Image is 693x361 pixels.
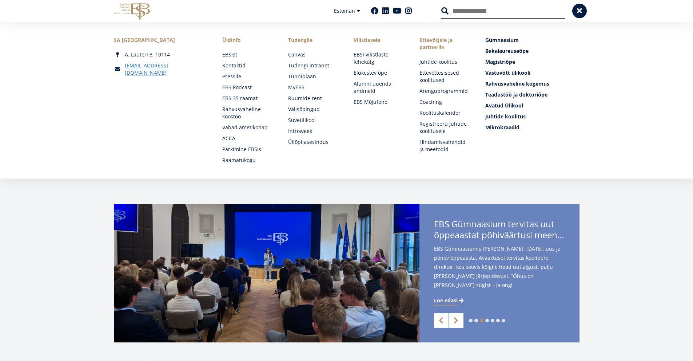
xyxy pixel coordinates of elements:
a: Facebook [371,7,378,15]
a: 4 [485,319,489,322]
span: Mikrokraadid [485,124,519,131]
a: Instagram [405,7,412,15]
a: Next [449,313,463,328]
span: õppeaastat põhiväärtusi meenutades [434,229,565,240]
a: Gümnaasium [485,36,579,44]
a: Parkimine EBSis [222,146,274,153]
a: Previous [434,313,449,328]
a: 2 [474,319,478,322]
a: 1 [469,319,473,322]
a: EBSi vilistlaste lehekülg [354,51,405,66]
a: Tunniplaan [288,73,339,80]
a: Rahvusvaheline kogemus [485,80,579,87]
a: Suveülikool [288,117,339,124]
a: Introweek [288,127,339,135]
a: EBS Mõjufond [354,98,405,106]
span: Ettevõtjale ja partnerile [419,36,471,51]
a: Loe edasi [434,297,465,304]
a: 6 [496,319,500,322]
a: EBSist [222,51,274,58]
a: Ettevõttesisesed koolitused [419,69,471,84]
a: ACCA [222,135,274,142]
a: Koolituskalender [419,109,471,117]
a: 3 [480,319,483,322]
a: Linkedin [382,7,389,15]
a: Ruumide rent [288,95,339,102]
span: EBS Gümnaasiumis [PERSON_NAME], [DATE], uus ja põnev õppeaasta. Avaaktusel tervitas koolipere dir... [434,244,565,301]
span: Teadustöö ja doktoriõpe [485,91,547,98]
a: [EMAIL_ADDRESS][DOMAIN_NAME] [125,62,208,76]
span: Magistriõpe [485,58,515,65]
a: Alumni uuenda andmeid [354,80,405,95]
a: EBS 35 raamat [222,95,274,102]
span: Bakalaureuseõpe [485,47,529,54]
a: Juhtide koolitus [485,113,579,120]
span: Rahvusvaheline kogemus [485,80,549,87]
a: Vastuvõtt ülikooli [485,69,579,76]
span: Vilistlasele [354,36,405,44]
a: Arenguprogrammid [419,87,471,95]
a: Tudengile [288,36,339,44]
a: Pressile [222,73,274,80]
a: 5 [491,319,494,322]
div: A. Lauteri 3, 10114 [114,51,208,58]
img: a [114,204,419,342]
a: Teadustöö ja doktoriõpe [485,91,579,98]
span: Avatud Ülikool [485,102,523,109]
span: Gümnaasium [485,36,519,43]
span: Juhtide koolitus [485,113,526,120]
a: Bakalaureuseõpe [485,47,579,55]
a: Vabad ametikohad [222,124,274,131]
a: Tudengi intranet [288,62,339,69]
a: Välisõpingud [288,106,339,113]
a: Elukestev õpe [354,69,405,76]
a: Registreeru juhtide koolitusele [419,120,471,135]
div: SA [GEOGRAPHIC_DATA] [114,36,208,44]
span: Vastuvõtt ülikooli [485,69,530,76]
a: Kontaktid [222,62,274,69]
a: Hindamisvahendid ja meetodid [419,138,471,153]
a: Avatud Ülikool [485,102,579,109]
a: Canvas [288,51,339,58]
a: Mikrokraadid [485,124,579,131]
a: MyEBS [288,84,339,91]
a: Juhtide koolitus [419,58,471,66]
a: Raamatukogu [222,157,274,164]
a: Coaching [419,98,471,106]
a: EBS Podcast [222,84,274,91]
span: Loe edasi [434,297,458,304]
span: Üldinfo [222,36,274,44]
a: Magistriõpe [485,58,579,66]
a: Youtube [393,7,401,15]
a: 7 [502,319,505,322]
a: Üliõpilasesindus [288,138,339,146]
a: Rahvusvaheline koostöö [222,106,274,120]
span: EBS Gümnaasium tervitas uut [434,219,565,243]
